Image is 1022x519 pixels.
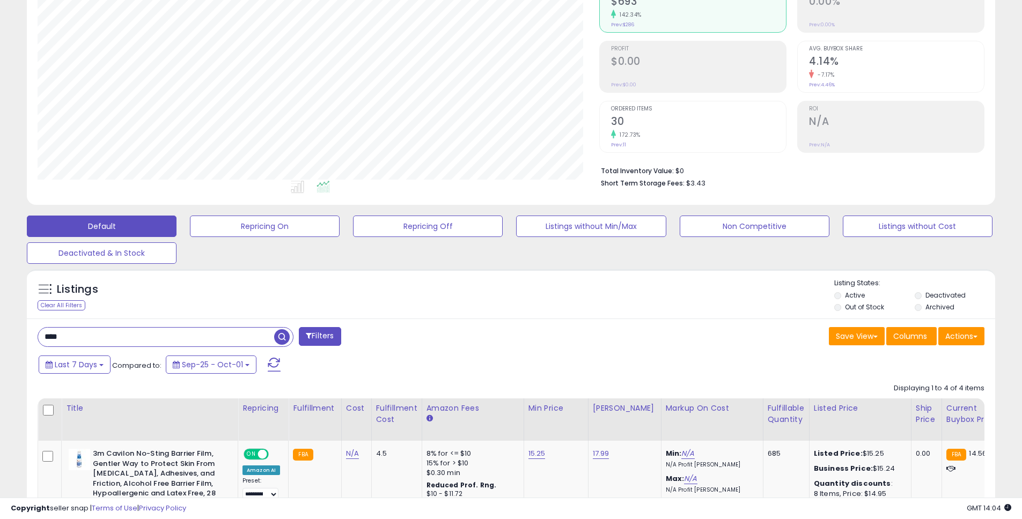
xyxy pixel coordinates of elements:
[611,142,626,148] small: Prev: 11
[593,403,657,414] div: [PERSON_NAME]
[11,503,50,513] strong: Copyright
[55,359,97,370] span: Last 7 Days
[601,179,685,188] b: Short Term Storage Fees:
[611,55,786,70] h2: $0.00
[611,115,786,130] h2: 30
[809,55,984,70] h2: 4.14%
[528,448,546,459] a: 15.25
[969,448,987,458] span: 14.56
[686,178,705,188] span: $3.43
[893,331,927,342] span: Columns
[809,81,835,88] small: Prev: 4.46%
[376,403,417,425] div: Fulfillment Cost
[376,449,414,458] div: 4.5
[27,216,177,237] button: Default
[684,473,697,484] a: N/A
[92,503,137,513] a: Terms of Use
[182,359,243,370] span: Sep-25 - Oct-01
[616,131,641,139] small: 172.73%
[809,21,835,28] small: Prev: 0.00%
[666,461,755,469] p: N/A Profit [PERSON_NAME]
[593,448,609,459] a: 17.99
[829,327,885,345] button: Save View
[666,486,755,494] p: N/A Profit [PERSON_NAME]
[611,21,634,28] small: Prev: $286
[139,503,186,513] a: Privacy Policy
[845,291,865,300] label: Active
[611,46,786,52] span: Profit
[925,302,954,312] label: Archived
[346,403,367,414] div: Cost
[681,448,694,459] a: N/A
[346,448,359,459] a: N/A
[69,449,90,470] img: 314+Tend-EL._SL40_.jpg
[661,398,763,441] th: The percentage added to the cost of goods (COGS) that forms the calculator for Min & Max prices.
[814,464,903,473] div: $15.24
[814,463,873,473] b: Business Price:
[353,216,503,237] button: Repricing Off
[894,383,984,394] div: Displaying 1 to 4 of 4 items
[611,81,636,88] small: Prev: $0.00
[814,71,834,79] small: -7.17%
[601,166,674,175] b: Total Inventory Value:
[814,449,903,458] div: $15.25
[814,478,891,488] b: Quantity discounts
[427,458,516,468] div: 15% for > $10
[946,403,1002,425] div: Current Buybox Price
[427,480,497,490] b: Reduced Prof. Rng.
[967,503,1011,513] span: 2025-10-9 14:04 GMT
[843,216,992,237] button: Listings without Cost
[666,473,685,484] b: Max:
[242,477,280,501] div: Preset:
[611,106,786,112] span: Ordered Items
[190,216,340,237] button: Repricing On
[245,450,258,459] span: ON
[57,282,98,297] h5: Listings
[925,291,966,300] label: Deactivated
[938,327,984,345] button: Actions
[528,403,584,414] div: Min Price
[834,278,995,288] p: Listing States:
[38,300,85,310] div: Clear All Filters
[616,11,642,19] small: 142.34%
[814,403,907,414] div: Listed Price
[916,403,937,425] div: Ship Price
[66,403,233,414] div: Title
[516,216,666,237] button: Listings without Min/Max
[293,449,313,461] small: FBA
[427,449,516,458] div: 8% for <= $10
[601,164,976,176] li: $0
[916,449,933,458] div: 0.00
[814,448,863,458] b: Listed Price:
[768,403,805,425] div: Fulfillable Quantity
[267,450,284,459] span: OFF
[427,414,433,424] small: Amazon Fees.
[11,503,186,514] div: seller snap | |
[666,403,759,414] div: Markup on Cost
[946,449,966,461] small: FBA
[809,142,830,148] small: Prev: N/A
[242,403,284,414] div: Repricing
[845,302,884,312] label: Out of Stock
[39,355,111,374] button: Last 7 Days
[768,449,801,458] div: 685
[666,448,682,458] b: Min:
[886,327,937,345] button: Columns
[93,449,223,511] b: 3m Cavilon No-Sting Barrier Film, Gentler Way to Protect Skin From [MEDICAL_DATA], Adhesives, and...
[166,355,256,374] button: Sep-25 - Oct-01
[680,216,829,237] button: Non Competitive
[242,465,280,475] div: Amazon AI
[427,403,519,414] div: Amazon Fees
[809,46,984,52] span: Avg. Buybox Share
[293,403,336,414] div: Fulfillment
[112,360,161,370] span: Compared to:
[427,468,516,478] div: $0.30 min
[809,115,984,130] h2: N/A
[299,327,341,346] button: Filters
[809,106,984,112] span: ROI
[814,479,903,488] div: :
[27,242,177,264] button: Deactivated & In Stock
